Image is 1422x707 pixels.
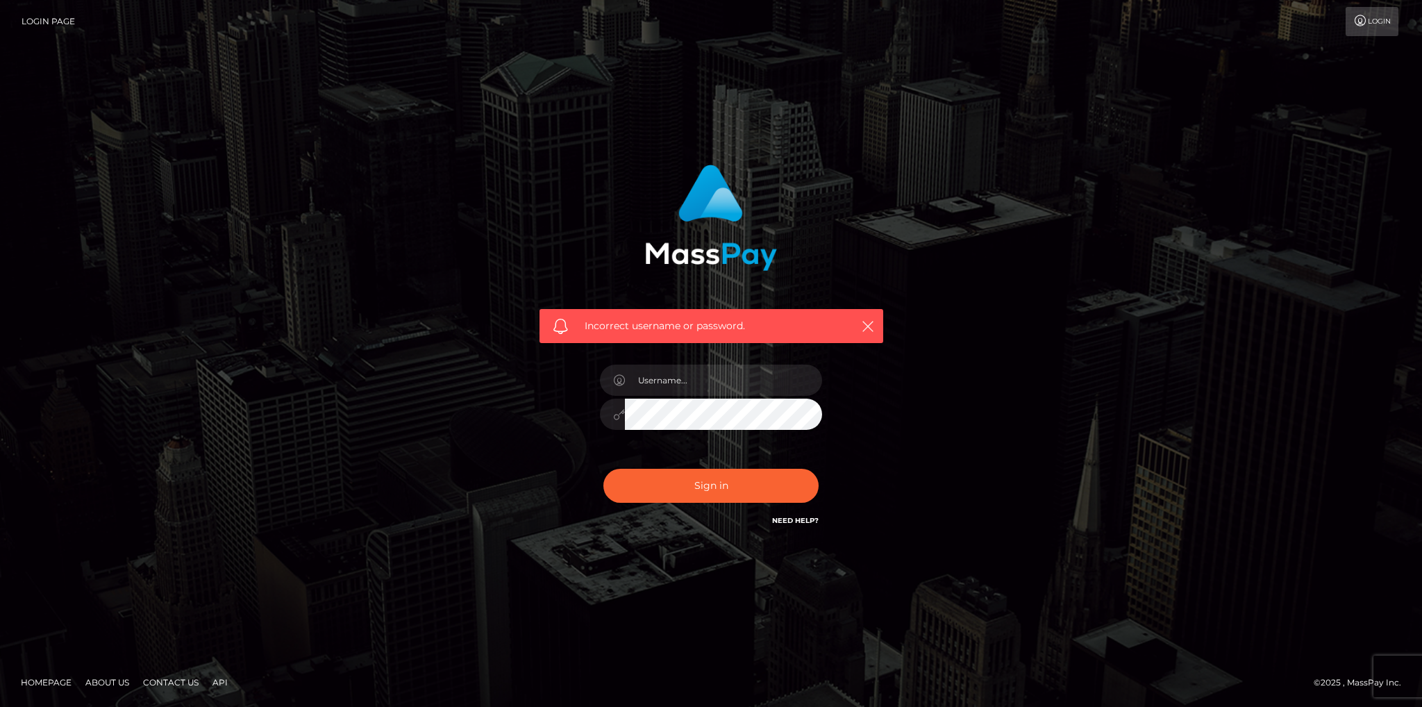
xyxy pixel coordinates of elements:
a: Login Page [22,7,75,36]
input: Username... [625,365,822,396]
a: Homepage [15,672,77,693]
a: Login [1346,7,1398,36]
span: Incorrect username or password. [585,319,838,333]
a: API [207,672,233,693]
a: Need Help? [772,516,819,525]
a: About Us [80,672,135,693]
img: MassPay Login [645,165,777,271]
a: Contact Us [137,672,204,693]
div: © 2025 , MassPay Inc. [1314,675,1412,690]
button: Sign in [603,469,819,503]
